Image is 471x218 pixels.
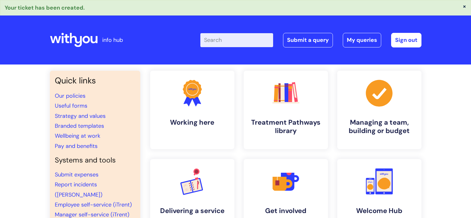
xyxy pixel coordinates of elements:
h4: Welcome Hub [342,207,416,215]
a: Sign out [391,33,421,47]
input: Search [200,33,273,47]
a: Working here [150,71,234,149]
a: Submit a query [283,33,333,47]
a: Useful forms [55,102,87,109]
h3: Quick links [55,76,135,86]
h4: Get involved [249,207,323,215]
h4: Delivering a service [155,207,229,215]
a: Our policies [55,92,85,100]
a: Branded templates [55,122,104,130]
a: Treatment Pathways library [244,71,328,149]
a: Wellbeing at work [55,132,100,140]
h4: Managing a team, building or budget [342,118,416,135]
p: info hub [102,35,123,45]
a: Submit expenses [55,171,98,178]
a: Pay and benefits [55,142,98,150]
h4: Systems and tools [55,156,135,165]
a: Report incidents ([PERSON_NAME]) [55,181,102,198]
h4: Treatment Pathways library [249,118,323,135]
button: × [463,3,466,9]
a: Managing a team, building or budget [337,71,421,149]
div: | - [200,33,421,47]
a: Employee self-service (iTrent) [55,201,132,208]
a: My queries [343,33,381,47]
a: Strategy and values [55,112,106,120]
h4: Working here [155,118,229,127]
